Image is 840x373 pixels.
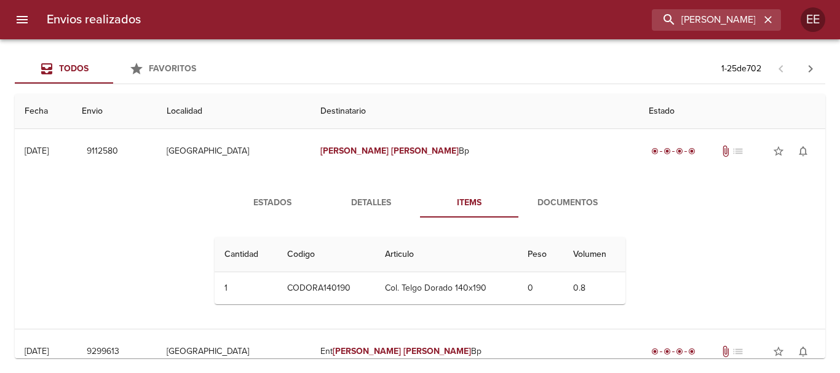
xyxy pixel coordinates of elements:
[311,94,639,129] th: Destinatario
[277,272,375,304] td: CODORA140190
[721,63,761,75] p: 1 - 25 de 702
[375,272,518,304] td: Col. Telgo Dorado 140x190
[732,145,744,157] span: No tiene pedido asociado
[772,145,785,157] span: star_border
[791,339,815,364] button: Activar notificaciones
[801,7,825,32] div: EE
[791,139,815,163] button: Activar notificaciones
[87,144,118,159] span: 9112580
[801,7,825,32] div: Abrir información de usuario
[157,94,310,129] th: Localidad
[563,237,625,272] th: Volumen
[676,147,683,155] span: radio_button_checked
[157,129,310,173] td: [GEOGRAPHIC_DATA]
[719,145,732,157] span: Tiene documentos adjuntos
[311,129,639,173] td: Bp
[649,345,698,358] div: Entregado
[651,348,659,355] span: radio_button_checked
[15,54,212,84] div: Tabs Envios
[82,140,123,163] button: 9112580
[526,195,609,211] span: Documentos
[766,339,791,364] button: Agregar a favoritos
[231,195,314,211] span: Estados
[676,348,683,355] span: radio_button_checked
[651,147,659,155] span: radio_button_checked
[149,63,196,74] span: Favoritos
[427,195,511,211] span: Items
[719,345,732,358] span: Tiene documentos adjuntos
[277,237,375,272] th: Codigo
[320,146,389,156] em: [PERSON_NAME]
[15,94,72,129] th: Fecha
[688,147,695,155] span: radio_button_checked
[652,9,760,31] input: buscar
[639,94,825,129] th: Estado
[87,344,119,359] span: 9299613
[333,346,401,356] em: [PERSON_NAME]
[25,346,49,356] div: [DATE]
[796,54,825,84] span: Pagina siguiente
[518,272,563,304] td: 0
[403,346,472,356] em: [PERSON_NAME]
[688,348,695,355] span: radio_button_checked
[47,10,141,29] h6: Envios realizados
[25,146,49,156] div: [DATE]
[797,345,809,358] span: notifications_none
[732,345,744,358] span: No tiene pedido asociado
[375,237,518,272] th: Articulo
[563,272,625,304] td: 0.8
[329,195,413,211] span: Detalles
[766,139,791,163] button: Agregar a favoritos
[7,5,37,34] button: menu
[664,348,671,355] span: radio_button_checked
[82,340,124,363] button: 9299613
[649,145,698,157] div: Entregado
[223,188,617,218] div: Tabs detalle de guia
[215,272,277,304] td: 1
[772,345,785,358] span: star_border
[391,146,459,156] em: [PERSON_NAME]
[664,147,671,155] span: radio_button_checked
[215,237,625,304] table: Tabla de Items
[72,94,157,129] th: Envio
[797,145,809,157] span: notifications_none
[215,237,277,272] th: Cantidad
[59,63,89,74] span: Todos
[518,237,563,272] th: Peso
